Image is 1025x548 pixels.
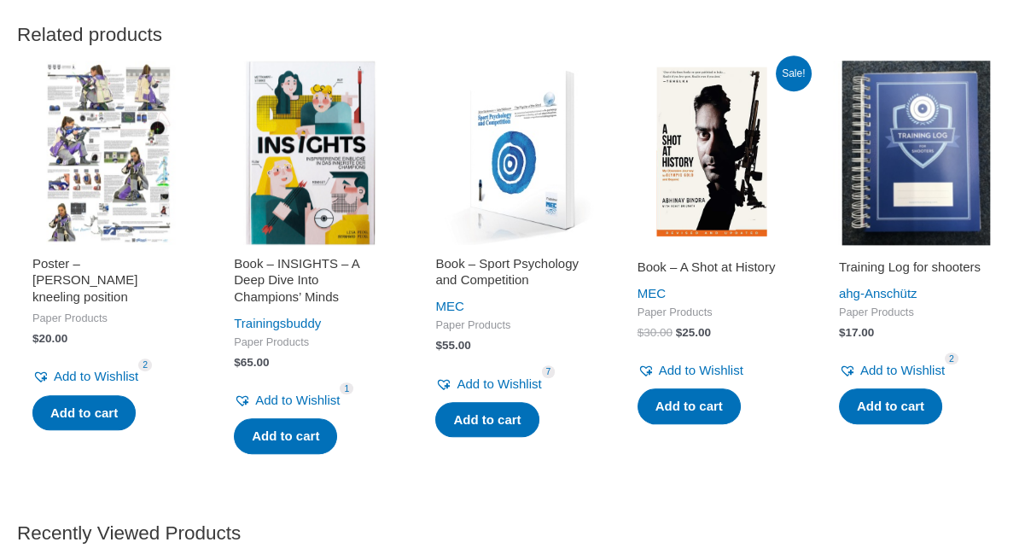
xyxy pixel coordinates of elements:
[32,395,136,431] a: Add to cart: “Poster - Ivana Maksimovic kneeling position”
[435,372,541,396] a: Add to Wishlist
[638,388,741,424] a: Add to cart: “Book - A Shot at History”
[638,259,791,276] h2: Book – A Shot at History
[234,316,321,330] a: Trainingsbuddy
[435,299,463,313] a: MEC
[824,61,1008,245] img: Training Log for shooters
[638,326,673,339] bdi: 30.00
[839,306,993,320] span: Paper Products
[435,339,470,352] bdi: 55.00
[234,255,387,312] a: Book – INSIGHTS – A Deep Dive Into Champions’ Minds
[218,61,403,245] img: INSIGHTS - A Deep Dive Into Champions' Minds
[860,363,945,377] span: Add to Wishlist
[435,255,589,295] a: Book – Sport Psychology and Competition
[32,255,186,312] a: Poster – [PERSON_NAME] kneeling position
[32,364,138,388] a: Add to Wishlist
[542,365,556,378] span: 7
[32,332,67,345] bdi: 20.00
[340,382,353,395] span: 1
[638,259,791,282] a: Book – A Shot at History
[234,335,387,350] span: Paper Products
[138,359,152,371] span: 2
[945,353,958,365] span: 2
[676,326,711,339] bdi: 25.00
[17,61,201,245] img: Poster - Ivana Maksimovic kneeling position
[234,356,241,369] span: $
[776,55,812,91] span: Sale!
[659,363,743,377] span: Add to Wishlist
[234,255,387,306] h2: Book – INSIGHTS – A Deep Dive Into Champions’ Minds
[435,318,589,333] span: Paper Products
[17,521,1008,545] h2: Recently Viewed Products
[638,306,791,320] span: Paper Products
[32,255,186,306] h2: Poster – [PERSON_NAME] kneeling position
[17,22,1008,47] h2: Related products
[839,326,874,339] bdi: 17.00
[435,339,442,352] span: $
[839,259,993,276] h2: Training Log for shooters
[435,255,589,289] h2: Book – Sport Psychology and Competition
[54,369,138,383] span: Add to Wishlist
[234,388,340,412] a: Add to Wishlist
[839,359,945,382] a: Add to Wishlist
[676,326,683,339] span: $
[839,388,942,424] a: Add to cart: “Training Log for shooters”
[255,393,340,407] span: Add to Wishlist
[234,418,337,454] a: Add to cart: “Book - INSIGHTS - A Deep Dive Into Champions' Minds”
[622,61,807,245] img: A Shot at History
[638,359,743,382] a: Add to Wishlist
[638,326,644,339] span: $
[32,332,39,345] span: $
[638,286,666,300] a: MEC
[435,402,539,438] a: Add to cart: “Book - Sport Psychology and Competition”
[32,312,186,326] span: Paper Products
[457,376,541,391] span: Add to Wishlist
[420,61,604,245] img: Book - Sport Psychology and Competition
[839,326,846,339] span: $
[234,356,269,369] bdi: 65.00
[839,286,917,300] a: ahg-Anschütz
[839,259,993,282] a: Training Log for shooters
